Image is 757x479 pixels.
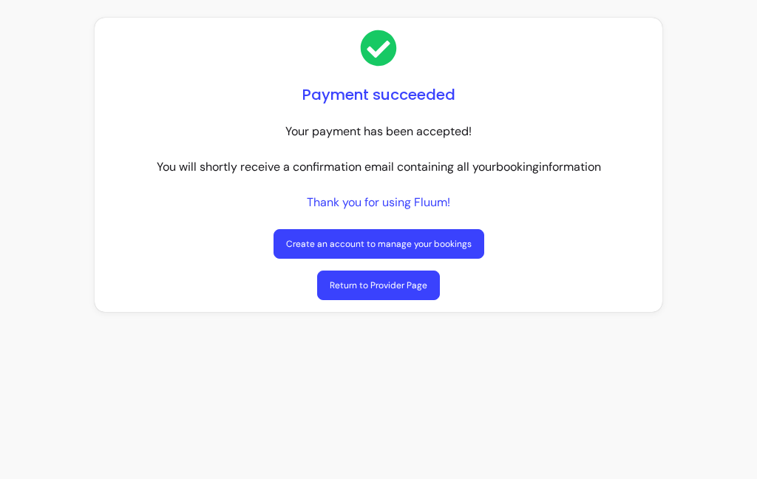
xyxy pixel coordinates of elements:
[157,158,601,176] p: You will shortly receive a confirmation email containing all your booking information
[285,123,472,140] p: Your payment has been accepted!
[302,84,455,105] h1: Payment succeeded
[307,194,450,211] p: Thank you for using Fluum!
[317,271,440,300] a: Return to Provider Page
[274,229,484,259] a: Create an account to manage your bookings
